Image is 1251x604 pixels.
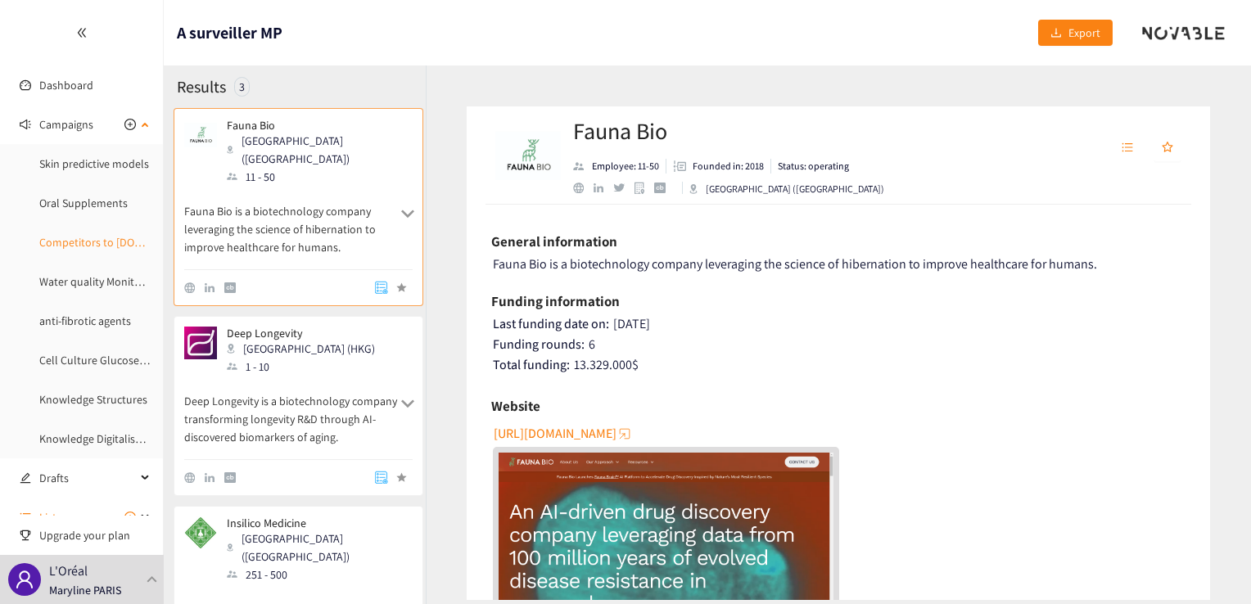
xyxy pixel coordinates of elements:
[224,472,245,483] a: crunchbase
[177,75,226,98] h2: Results
[227,358,385,376] div: 1 - 10
[771,159,849,174] li: Status
[184,282,205,293] a: website
[1038,20,1113,46] button: downloadExport
[227,340,385,358] div: [GEOGRAPHIC_DATA] (HKG)
[39,108,93,141] span: Campaigns
[493,336,585,353] span: Funding rounds:
[1050,27,1062,40] span: download
[39,431,160,446] a: Knowledge Digitalisation
[227,168,409,186] div: 11 - 50
[124,119,136,130] span: plus-circle
[39,353,195,367] a: Cell Culture Glucose Monitoring
[493,256,1186,273] div: Fauna Bio is a biotechnology company leveraging the science of hibernation to improve healthcare ...
[184,186,413,256] p: Fauna Bio is a biotechnology company leveraging the science of hibernation to improve healthcare ...
[985,427,1251,604] iframe: Chat Widget
[491,394,540,418] h6: Website
[184,119,217,151] img: Snapshot of the Company's website
[39,462,136,494] span: Drafts
[493,316,1186,332] div: [DATE]
[39,274,205,289] a: Water quality Monitoring software
[49,561,88,581] p: L'Oréal
[778,159,849,174] p: Status: operating
[39,196,128,210] a: Oral Supplements
[20,119,31,130] span: sound
[205,473,224,483] a: linkedin
[689,182,884,196] div: [GEOGRAPHIC_DATA] ([GEOGRAPHIC_DATA])
[1113,135,1141,161] button: unordered-list
[592,159,659,174] p: Employee: 11-50
[205,283,224,293] a: linkedin
[573,159,666,174] li: Employees
[1068,24,1100,42] span: Export
[39,235,196,250] a: Competitors to [DOMAIN_NAME]
[693,159,764,174] p: Founded in: 2018
[184,327,217,359] img: Snapshot of the Company's website
[227,132,409,168] div: [GEOGRAPHIC_DATA] ([GEOGRAPHIC_DATA])
[573,115,884,147] h2: Fauna Bio
[20,530,31,541] span: trophy
[494,421,633,447] button: [URL][DOMAIN_NAME]
[1162,142,1173,155] span: star
[39,392,147,407] a: Knowledge Structures
[227,530,409,566] div: [GEOGRAPHIC_DATA] ([GEOGRAPHIC_DATA])
[654,183,675,193] a: crunchbase
[493,315,609,332] span: Last funding date on:
[227,327,375,340] p: Deep Longevity
[20,512,31,523] span: unordered-list
[1154,135,1181,161] button: star
[493,336,1186,353] div: 6
[573,183,594,193] a: website
[124,512,136,523] span: plus-circle
[594,183,613,193] a: linkedin
[227,119,400,132] p: Fauna Bio
[666,159,771,174] li: Founded in year
[494,423,616,444] span: [URL][DOMAIN_NAME]
[495,123,561,188] img: Company Logo
[184,376,413,446] p: Deep Longevity is a biotechnology company transforming longevity R&D through AI-discovered biomar...
[227,516,400,530] p: Insilico Medicine
[39,501,61,534] span: Lists
[227,566,409,584] div: 251 - 500
[20,472,31,484] span: edit
[985,427,1251,604] div: Widget de chat
[39,313,131,328] a: anti-fibrotic agents
[234,77,250,97] div: 3
[39,519,151,552] span: Upgrade your plan
[39,78,93,92] a: Dashboard
[184,516,217,549] img: Snapshot of the Company's website
[49,581,121,599] p: Maryline PARIS
[493,356,570,373] span: Total funding:
[635,182,655,194] a: google maps
[493,357,1186,373] div: 13.329.000 $
[39,156,149,171] a: Skin predictive models
[184,472,205,483] a: website
[613,183,634,192] a: twitter
[15,570,34,589] span: user
[1122,142,1133,155] span: unordered-list
[224,282,245,293] a: crunchbase
[491,289,620,313] h6: Funding information
[491,229,617,254] h6: General information
[76,27,88,38] span: double-left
